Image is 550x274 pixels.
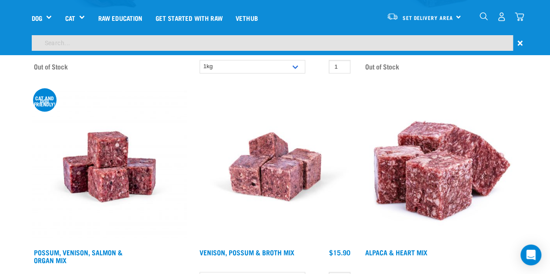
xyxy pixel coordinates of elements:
img: Possum Venison Salmon Organ 1626 [32,89,187,244]
div: Open Intercom Messenger [520,244,541,265]
img: home-icon@2x.png [515,12,524,21]
a: Alpaca & Heart Mix [365,250,427,254]
div: cat and dog friendly! [33,96,57,106]
a: Vethub [229,0,264,35]
span: Out of Stock [365,60,399,73]
a: Venison, Possum & Broth Mix [200,250,294,254]
img: home-icon-1@2x.png [480,12,488,20]
img: Possum Chicken Heart Mix 01 [363,89,518,244]
a: Possum, Venison, Salmon & Organ Mix [34,250,123,262]
a: Dog [32,13,42,23]
img: Vension and heart [197,89,353,244]
img: van-moving.png [387,13,398,20]
div: $15.90 [329,248,350,256]
input: Search... [32,35,513,51]
span: Out of Stock [34,60,68,73]
img: user.png [497,12,506,21]
span: × [517,35,523,51]
a: Get started with Raw [149,0,229,35]
a: Raw Education [91,0,149,35]
span: Set Delivery Area [403,16,453,19]
input: 1 [329,60,350,73]
a: Cat [65,13,75,23]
